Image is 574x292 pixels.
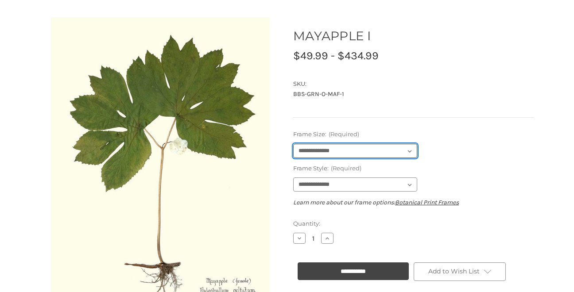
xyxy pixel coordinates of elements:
span: Add to Wish List [428,267,480,275]
p: Learn more about our frame options: [293,198,534,207]
dd: BBS-GRN-O-MAF-1 [293,89,534,99]
label: Frame Size: [293,130,534,139]
a: Add to Wish List [414,262,506,281]
small: (Required) [331,165,361,172]
dt: SKU: [293,80,532,88]
h1: MAYAPPLE I [293,27,534,45]
small: (Required) [329,131,359,138]
label: Quantity: [293,219,534,228]
span: $49.99 - $434.99 [293,49,379,62]
a: Botanical Print Frames [395,199,459,206]
label: Frame Style: [293,164,534,173]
